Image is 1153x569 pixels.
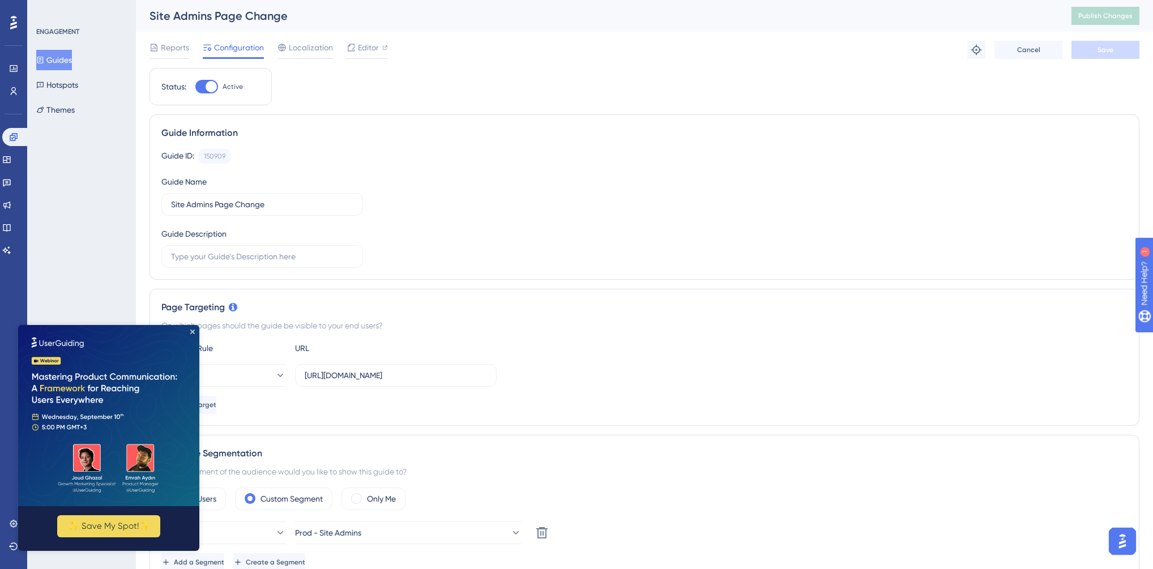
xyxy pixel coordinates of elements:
[1071,41,1139,59] button: Save
[171,250,353,263] input: Type your Guide’s Description here
[161,149,194,164] div: Guide ID:
[161,465,1128,478] div: Which segment of the audience would you like to show this guide to?
[36,27,79,36] div: ENGAGEMENT
[172,5,177,9] div: Close Preview
[1071,7,1139,25] button: Publish Changes
[174,558,224,567] span: Add a Segment
[161,175,207,189] div: Guide Name
[171,198,353,211] input: Type your Guide’s Name here
[161,364,286,387] button: equals
[161,80,186,93] div: Status:
[1098,45,1113,54] span: Save
[161,301,1128,314] div: Page Targeting
[36,75,78,95] button: Hotspots
[187,492,216,506] label: All Users
[161,447,1128,460] div: Audience Segmentation
[994,41,1062,59] button: Cancel
[150,8,1043,24] div: Site Admins Page Change
[246,558,305,567] span: Create a Segment
[161,126,1128,140] div: Guide Information
[79,6,82,15] div: 1
[295,341,420,355] div: URL
[161,341,286,355] div: Choose A Rule
[367,492,396,506] label: Only Me
[305,369,487,382] input: yourwebsite.com/path
[161,319,1128,332] div: On which pages should the guide be visible to your end users?
[295,526,361,540] span: Prod - Site Admins
[295,521,522,544] button: Prod - Site Admins
[27,3,71,16] span: Need Help?
[161,227,227,241] div: Guide Description
[161,521,286,544] button: matches
[161,41,189,54] span: Reports
[261,492,323,506] label: Custom Segment
[214,41,264,54] span: Configuration
[1105,524,1139,558] iframe: UserGuiding AI Assistant Launcher
[36,100,75,120] button: Themes
[36,50,72,70] button: Guides
[1078,11,1133,20] span: Publish Changes
[204,152,225,161] div: 150909
[39,190,142,212] button: ✨ Save My Spot!✨
[289,41,333,54] span: Localization
[1017,45,1040,54] span: Cancel
[223,82,243,91] span: Active
[358,41,379,54] span: Editor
